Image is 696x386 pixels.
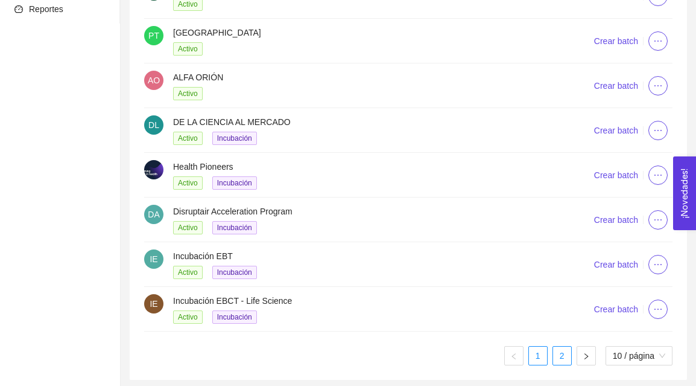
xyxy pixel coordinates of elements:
[173,266,203,279] span: Activo
[649,304,667,314] span: ellipsis
[173,115,565,129] h4: DE LA CIENCIA AL MERCADO
[649,36,667,46] span: ellipsis
[504,346,524,365] li: Página anterior
[577,346,596,365] li: Página siguiente
[649,260,667,269] span: ellipsis
[594,124,638,137] span: Crear batch
[212,221,257,234] span: Incubación
[173,221,203,234] span: Activo
[148,205,159,224] span: DA
[173,176,203,190] span: Activo
[173,42,203,56] span: Activo
[594,79,638,92] span: Crear batch
[593,166,639,185] button: Crear batch
[606,346,672,365] div: tamaño de página
[594,303,638,316] span: Crear batch
[529,347,547,365] a: 1
[648,121,668,140] button: ellipsis
[594,34,638,48] span: Crear batch
[648,210,668,230] button: ellipsis
[648,255,668,274] button: ellipsis
[29,4,63,14] span: Reportes
[553,347,571,365] a: 2
[593,31,639,51] button: Crear batch
[173,71,565,84] h4: ALFA ORIÓN
[649,126,667,135] span: ellipsis
[212,176,257,190] span: Incubación
[148,26,159,45] span: PT
[648,76,668,95] button: ellipsis
[14,5,23,13] span: dashboard
[173,132,203,145] span: Activo
[593,121,639,140] button: Crear batch
[150,249,157,269] span: IE
[150,294,157,314] span: IE
[173,26,565,39] h4: [GEOGRAPHIC_DATA]
[212,266,257,279] span: Incubación
[510,353,517,360] span: left
[649,170,667,180] span: ellipsis
[594,169,638,182] span: Crear batch
[212,132,257,145] span: Incubación
[613,347,665,365] span: 10 / página
[577,346,596,365] button: right
[173,205,565,218] h4: Disruptair Acceleration Program
[173,294,565,307] h4: Incubación EBCT - Life Science
[593,210,639,230] button: Crear batch
[173,310,203,324] span: Activo
[504,346,524,365] button: left
[594,213,638,227] span: Crear batch
[212,310,257,324] span: Incubación
[648,300,668,319] button: ellipsis
[648,166,668,185] button: ellipsis
[593,76,639,95] button: Crear batch
[173,160,565,173] h4: Health Pioneers
[649,81,667,91] span: ellipsis
[148,71,160,90] span: AO
[648,31,668,51] button: ellipsis
[173,87,203,100] span: Activo
[144,160,163,179] img: 1657574673656-Screen%20Shot%202022-07-11%20at%2015.24.14.png
[583,353,590,360] span: right
[593,300,639,319] button: Crear batch
[593,255,639,274] button: Crear batch
[594,258,638,271] span: Crear batch
[148,115,159,135] span: DL
[173,249,565,263] h4: Incubación EBT
[528,346,548,365] li: 1
[649,215,667,225] span: ellipsis
[673,156,696,230] button: Open Feedback Widget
